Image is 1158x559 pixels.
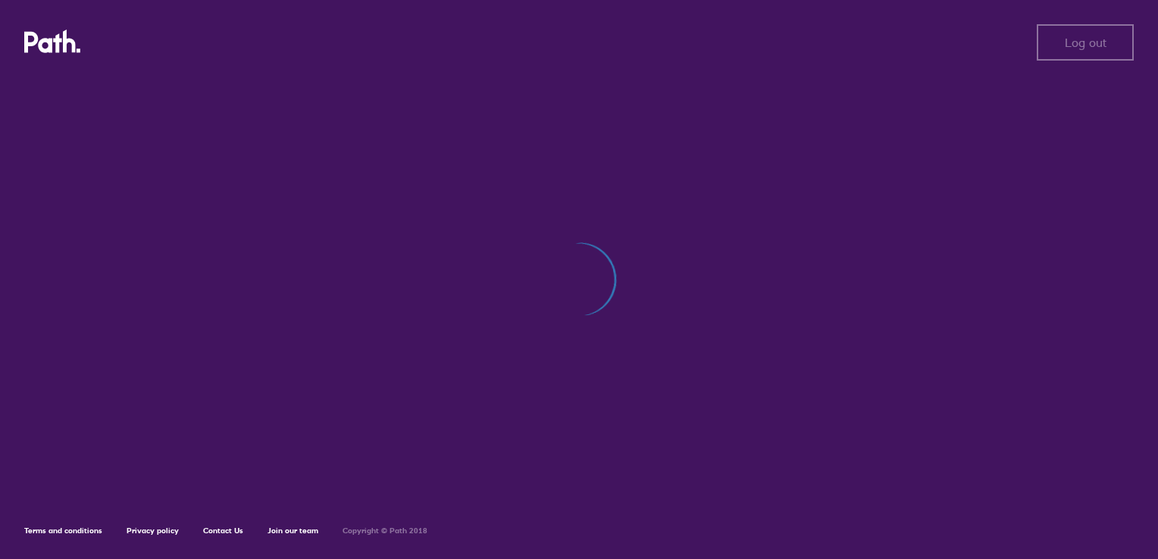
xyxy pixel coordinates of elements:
[127,526,179,536] a: Privacy policy
[203,526,243,536] a: Contact Us
[24,526,102,536] a: Terms and conditions
[1065,36,1106,49] span: Log out
[343,526,427,536] h6: Copyright © Path 2018
[268,526,318,536] a: Join our team
[1037,24,1134,61] button: Log out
